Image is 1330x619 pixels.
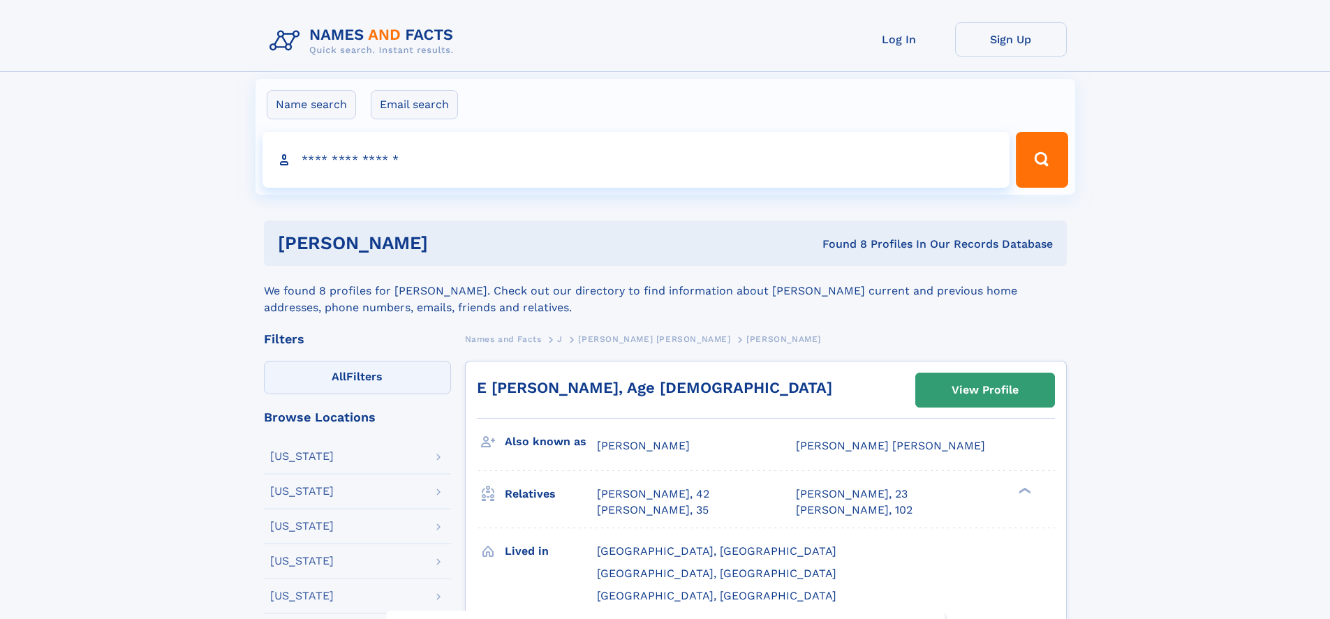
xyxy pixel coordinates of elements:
[578,334,730,344] span: [PERSON_NAME] [PERSON_NAME]
[332,370,346,383] span: All
[746,334,821,344] span: [PERSON_NAME]
[557,334,563,344] span: J
[796,439,985,452] span: [PERSON_NAME] [PERSON_NAME]
[270,590,334,602] div: [US_STATE]
[597,589,836,602] span: [GEOGRAPHIC_DATA], [GEOGRAPHIC_DATA]
[477,379,832,396] a: E [PERSON_NAME], Age [DEMOGRAPHIC_DATA]
[505,539,597,563] h3: Lived in
[625,237,1053,252] div: Found 8 Profiles In Our Records Database
[270,521,334,532] div: [US_STATE]
[264,411,451,424] div: Browse Locations
[952,374,1019,406] div: View Profile
[843,22,955,57] a: Log In
[465,330,542,348] a: Names and Facts
[1015,486,1032,495] div: ❯
[505,482,597,506] h3: Relatives
[270,555,334,567] div: [US_STATE]
[371,90,458,119] label: Email search
[557,330,563,348] a: J
[263,132,1010,188] input: search input
[796,502,912,518] a: [PERSON_NAME], 102
[796,486,908,502] a: [PERSON_NAME], 23
[597,502,709,518] a: [PERSON_NAME], 35
[278,234,626,252] h1: [PERSON_NAME]
[505,430,597,454] h3: Also known as
[597,544,836,558] span: [GEOGRAPHIC_DATA], [GEOGRAPHIC_DATA]
[270,451,334,462] div: [US_STATE]
[264,22,465,60] img: Logo Names and Facts
[270,486,334,497] div: [US_STATE]
[597,486,709,502] a: [PERSON_NAME], 42
[1016,132,1067,188] button: Search Button
[955,22,1067,57] a: Sign Up
[264,333,451,345] div: Filters
[578,330,730,348] a: [PERSON_NAME] [PERSON_NAME]
[597,567,836,580] span: [GEOGRAPHIC_DATA], [GEOGRAPHIC_DATA]
[264,266,1067,316] div: We found 8 profiles for [PERSON_NAME]. Check out our directory to find information about [PERSON_...
[916,373,1054,407] a: View Profile
[597,439,690,452] span: [PERSON_NAME]
[264,361,451,394] label: Filters
[267,90,356,119] label: Name search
